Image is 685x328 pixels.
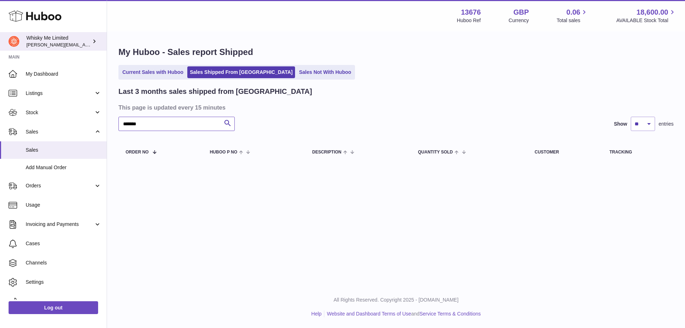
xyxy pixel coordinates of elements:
div: Whisky Me Limited [26,35,91,48]
a: Service Terms & Conditions [420,311,481,317]
span: Usage [26,202,101,208]
span: [PERSON_NAME][EMAIL_ADDRESS][DOMAIN_NAME] [26,42,143,47]
label: Show [614,121,627,127]
span: Cases [26,240,101,247]
span: My Dashboard [26,71,101,77]
span: Stock [26,109,94,116]
div: Tracking [609,150,666,155]
div: Huboo Ref [457,17,481,24]
span: Quantity Sold [418,150,453,155]
span: Channels [26,259,101,266]
span: Order No [126,150,149,155]
span: Invoicing and Payments [26,221,94,228]
a: Sales Shipped From [GEOGRAPHIC_DATA] [187,66,295,78]
p: All Rights Reserved. Copyright 2025 - [DOMAIN_NAME] [113,297,679,303]
h1: My Huboo - Sales report Shipped [118,46,674,58]
span: Sales [26,128,94,135]
a: Website and Dashboard Terms of Use [327,311,411,317]
a: Help [311,311,322,317]
span: Returns [26,298,101,305]
li: and [324,311,481,317]
span: Add Manual Order [26,164,101,171]
div: Customer [534,150,595,155]
span: Settings [26,279,101,286]
a: Sales Not With Huboo [296,66,354,78]
span: Listings [26,90,94,97]
span: entries [659,121,674,127]
span: Orders [26,182,94,189]
span: AVAILABLE Stock Total [616,17,676,24]
span: Sales [26,147,101,153]
img: frances@whiskyshop.com [9,36,19,47]
strong: GBP [513,7,529,17]
a: 18,600.00 AVAILABLE Stock Total [616,7,676,24]
span: 0.06 [567,7,580,17]
strong: 13676 [461,7,481,17]
a: Current Sales with Huboo [120,66,186,78]
span: 18,600.00 [636,7,668,17]
span: Total sales [557,17,588,24]
h2: Last 3 months sales shipped from [GEOGRAPHIC_DATA] [118,87,312,96]
a: Log out [9,301,98,314]
span: Description [312,150,341,155]
div: Currency [509,17,529,24]
span: Huboo P no [210,150,237,155]
a: 0.06 Total sales [557,7,588,24]
h3: This page is updated every 15 minutes [118,104,672,111]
